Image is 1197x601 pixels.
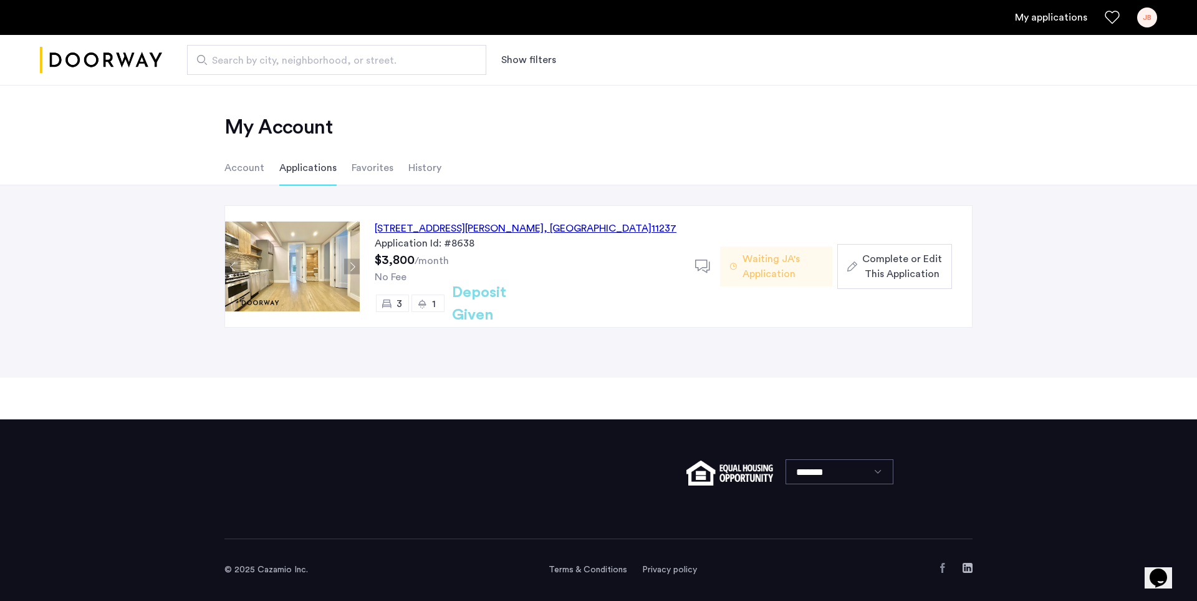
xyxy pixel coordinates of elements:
[352,150,393,185] li: Favorites
[40,37,162,84] img: logo
[415,256,449,266] sub: /month
[40,37,162,84] a: Cazamio logo
[279,150,337,185] li: Applications
[549,564,627,576] a: Terms and conditions
[397,299,402,309] span: 3
[963,563,973,573] a: LinkedIn
[212,53,451,68] span: Search by city, neighborhood, or street.
[544,223,651,233] span: , [GEOGRAPHIC_DATA]
[452,281,551,326] h2: Deposit Given
[642,564,697,576] a: Privacy policy
[1105,10,1120,25] a: Favorites
[862,252,942,281] span: Complete or Edit This Application
[837,244,952,289] button: button
[501,52,556,67] button: Show or hide filters
[786,459,893,484] select: Language select
[187,45,486,75] input: Apartment Search
[743,252,822,281] span: Waiting JA's Application
[225,222,360,311] img: Apartment photo
[1137,7,1157,27] div: JB
[1145,551,1185,589] iframe: chat widget
[224,115,973,140] h2: My Account
[375,254,415,266] span: $3,800
[375,236,680,251] div: Application Id: #8638
[375,221,676,236] div: [STREET_ADDRESS][PERSON_NAME] 11237
[686,461,773,486] img: equal-housing.png
[432,299,436,309] span: 1
[375,272,406,282] span: No Fee
[938,563,948,573] a: Facebook
[344,259,360,275] button: Next apartment
[225,259,241,275] button: Previous apartment
[224,565,308,574] span: © 2025 Cazamio Inc.
[224,150,264,185] li: Account
[408,150,441,185] li: History
[1015,10,1087,25] a: My application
